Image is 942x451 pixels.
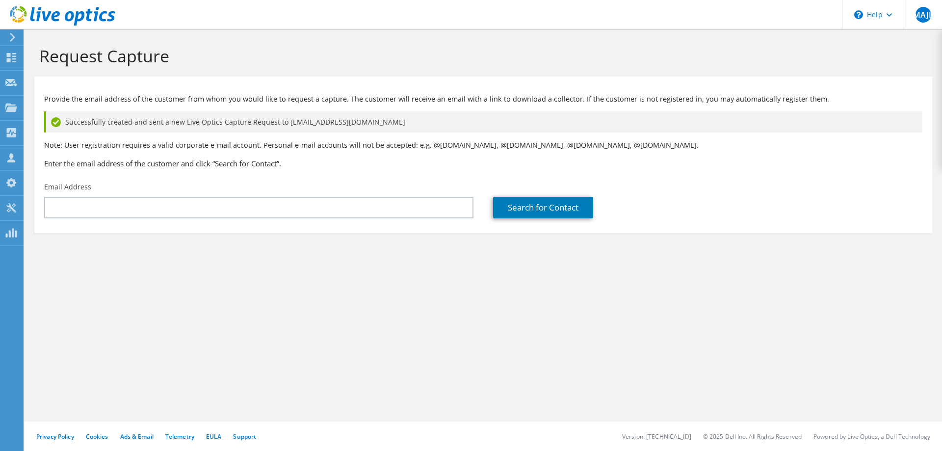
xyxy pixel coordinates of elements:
[622,432,691,441] li: Version: [TECHNICAL_ID]
[65,117,405,128] span: Successfully created and sent a new Live Optics Capture Request to [EMAIL_ADDRESS][DOMAIN_NAME]
[44,158,922,169] h3: Enter the email address of the customer and click “Search for Contact”.
[916,7,931,23] span: MAJL
[165,432,194,441] a: Telemetry
[233,432,256,441] a: Support
[493,197,593,218] a: Search for Contact
[813,432,930,441] li: Powered by Live Optics, a Dell Technology
[44,140,922,151] p: Note: User registration requires a valid corporate e-mail account. Personal e-mail accounts will ...
[86,432,108,441] a: Cookies
[36,432,74,441] a: Privacy Policy
[854,10,863,19] svg: \n
[39,46,922,66] h1: Request Capture
[44,182,91,192] label: Email Address
[703,432,802,441] li: © 2025 Dell Inc. All Rights Reserved
[44,94,922,105] p: Provide the email address of the customer from whom you would like to request a capture. The cust...
[120,432,154,441] a: Ads & Email
[206,432,221,441] a: EULA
